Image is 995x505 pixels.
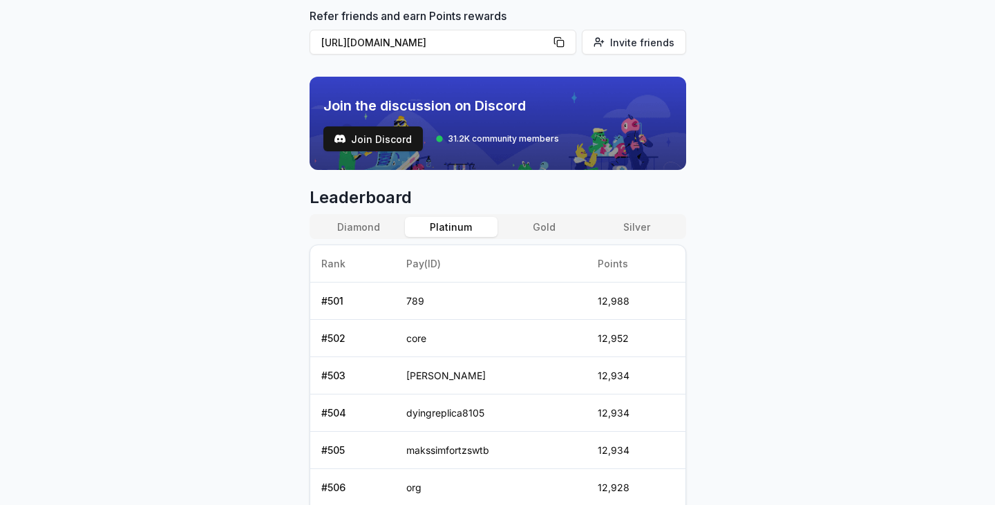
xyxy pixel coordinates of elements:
td: 12,952 [587,320,685,357]
button: [URL][DOMAIN_NAME] [310,30,576,55]
td: [PERSON_NAME] [395,357,587,394]
td: 789 [395,283,587,320]
button: Diamond [312,217,405,237]
td: 12,988 [587,283,685,320]
td: makssimfortzswtb [395,432,587,469]
td: 12,934 [587,357,685,394]
td: core [395,320,587,357]
td: 12,934 [587,432,685,469]
div: Refer friends and earn Points rewards [310,8,686,60]
img: test [334,133,345,144]
td: # 501 [310,283,396,320]
span: Join the discussion on Discord [323,96,559,115]
th: Points [587,245,685,283]
span: 31.2K community members [448,133,559,144]
a: testJoin Discord [323,126,423,151]
button: Join Discord [323,126,423,151]
span: Leaderboard [310,187,686,209]
button: Gold [497,217,590,237]
td: # 504 [310,394,396,432]
td: dyingreplica8105 [395,394,587,432]
button: Silver [590,217,683,237]
img: discord_banner [310,77,686,170]
th: Rank [310,245,396,283]
td: # 502 [310,320,396,357]
span: Join Discord [351,132,412,146]
span: Invite friends [610,35,674,50]
th: Pay(ID) [395,245,587,283]
td: 12,934 [587,394,685,432]
button: Platinum [405,217,497,237]
button: Invite friends [582,30,686,55]
td: # 503 [310,357,396,394]
td: # 505 [310,432,396,469]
